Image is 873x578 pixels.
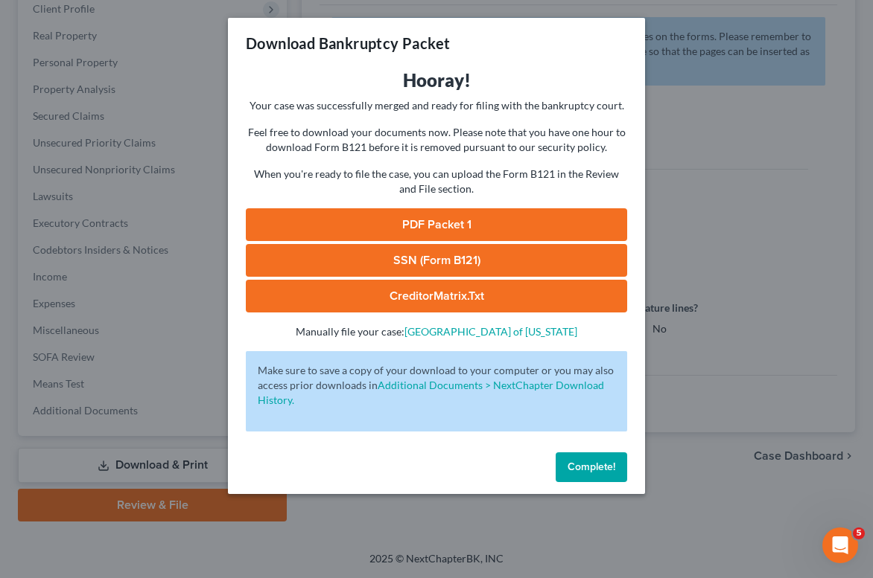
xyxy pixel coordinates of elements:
iframe: Intercom live chat [822,527,858,563]
a: CreditorMatrix.txt [246,280,627,312]
span: 5 [853,527,865,539]
p: When you're ready to file the case, you can upload the Form B121 in the Review and File section. [246,167,627,196]
span: Complete! [568,460,615,473]
button: Complete! [556,452,627,482]
h3: Download Bankruptcy Packet [246,33,450,54]
p: Manually file your case: [246,324,627,339]
p: Your case was successfully merged and ready for filing with the bankruptcy court. [246,98,627,113]
p: Make sure to save a copy of your download to your computer or you may also access prior downloads in [258,363,615,408]
a: [GEOGRAPHIC_DATA] of [US_STATE] [404,325,577,338]
h3: Hooray! [246,68,627,92]
a: SSN (Form B121) [246,244,627,277]
a: PDF Packet 1 [246,208,627,241]
a: Additional Documents > NextChapter Download History. [258,379,604,406]
p: Feel free to download your documents now. Please note that you have one hour to download Form B12... [246,125,627,155]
